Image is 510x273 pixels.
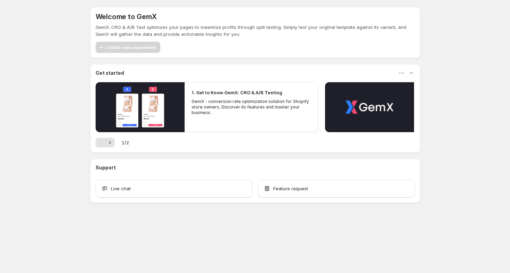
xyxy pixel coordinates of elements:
[96,164,116,171] h3: Support
[96,13,157,21] h5: Welcome to GemX
[96,24,415,38] p: GemX: CRO & A/B Test optimizes your pages to maximize profits through split testing. Simply test ...
[273,185,308,192] span: Feature request
[111,185,131,192] span: Live chat
[122,139,129,146] span: 1 / 2
[325,82,414,132] button: Play video
[192,89,282,96] h2: 1. Get to Know GemX: CRO & A/B Testing
[96,82,185,132] button: Play video
[105,138,115,147] button: Next
[192,99,311,115] p: GemX - conversion rate optimization solution for Shopify store owners. Discover its features and ...
[96,70,124,77] h3: Get started
[96,138,115,147] nav: Pagination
